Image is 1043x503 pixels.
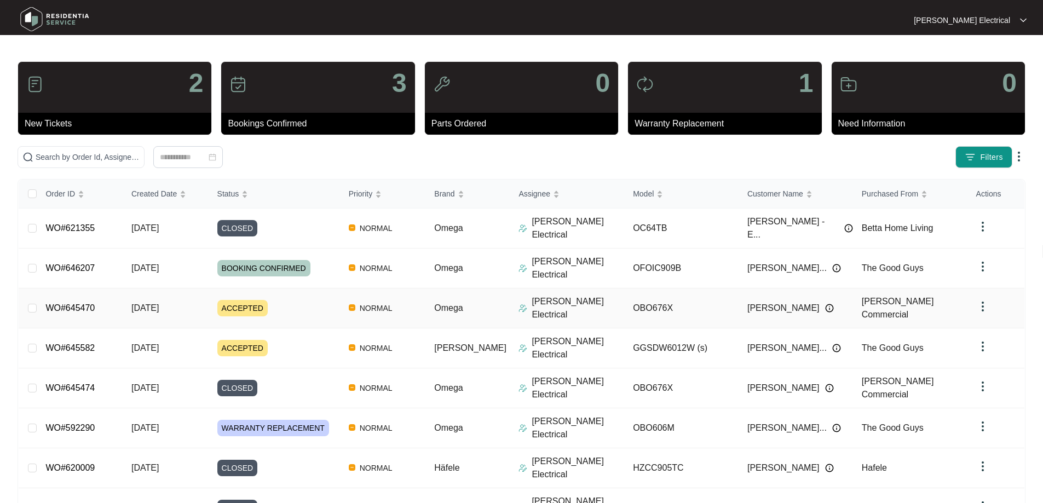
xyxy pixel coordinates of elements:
img: icon [229,76,247,93]
img: Info icon [832,424,841,432]
img: Assigner Icon [518,224,527,233]
img: Info icon [825,304,834,313]
a: WO#621355 [45,223,95,233]
img: dropdown arrow [976,420,989,433]
th: Created Date [123,180,209,209]
p: Need Information [838,117,1025,130]
p: Warranty Replacement [635,117,821,130]
img: Assigner Icon [518,304,527,313]
span: Omega [434,423,463,432]
img: dropdown arrow [976,460,989,473]
img: Info icon [832,344,841,352]
p: [PERSON_NAME] Electrical [532,375,624,401]
td: OBO606M [624,408,739,448]
th: Order ID [37,180,123,209]
img: Info icon [825,464,834,472]
img: icon [840,76,857,93]
span: NORMAL [355,461,397,475]
span: Hafele [862,463,887,472]
span: Betta Home Living [862,223,933,233]
span: Priority [349,188,373,200]
span: [PERSON_NAME] - E... [747,215,839,241]
img: Assigner Icon [518,264,527,273]
td: OBO676X [624,288,739,328]
span: Häfele [434,463,459,472]
img: dropdown arrow [976,300,989,313]
th: Customer Name [739,180,853,209]
a: WO#645470 [45,303,95,313]
span: NORMAL [355,262,397,275]
img: Assigner Icon [518,464,527,472]
span: NORMAL [355,342,397,355]
p: 2 [189,70,204,96]
span: NORMAL [355,421,397,435]
span: Status [217,188,239,200]
span: The Good Guys [862,343,924,352]
p: [PERSON_NAME] Electrical [532,415,624,441]
a: WO#592290 [45,423,95,432]
img: Vercel Logo [349,344,355,351]
span: [DATE] [131,223,159,233]
img: Vercel Logo [349,464,355,471]
span: [PERSON_NAME] [747,302,820,315]
th: Model [624,180,739,209]
span: The Good Guys [862,263,924,273]
span: [DATE] [131,423,159,432]
p: Parts Ordered [431,117,618,130]
td: OC64TB [624,209,739,248]
p: [PERSON_NAME] Electrical [532,295,624,321]
th: Brand [425,180,510,209]
span: Omega [434,303,463,313]
td: OBO676X [624,368,739,408]
td: OFOIC909B [624,248,739,288]
a: WO#620009 [45,463,95,472]
span: BOOKING CONFIRMED [217,260,310,276]
img: Info icon [832,264,841,273]
span: [PERSON_NAME] [747,461,820,475]
img: Vercel Logo [349,264,355,271]
span: [PERSON_NAME] Commercial [862,377,934,399]
a: WO#646207 [45,263,95,273]
span: Omega [434,383,463,392]
img: icon [636,76,654,93]
span: NORMAL [355,381,397,395]
img: icon [26,76,44,93]
span: Order ID [45,188,75,200]
span: Model [633,188,654,200]
span: NORMAL [355,222,397,235]
span: CLOSED [217,220,258,236]
span: ACCEPTED [217,300,268,316]
td: GGSDW6012W (s) [624,328,739,368]
th: Status [209,180,340,209]
span: [DATE] [131,303,159,313]
span: CLOSED [217,460,258,476]
button: filter iconFilters [955,146,1012,168]
p: [PERSON_NAME] Electrical [532,215,624,241]
img: icon [433,76,451,93]
img: Vercel Logo [349,224,355,231]
th: Actions [967,180,1024,209]
span: [PERSON_NAME]... [747,262,827,275]
img: Assigner Icon [518,424,527,432]
span: [DATE] [131,343,159,352]
img: Info icon [844,224,853,233]
span: CLOSED [217,380,258,396]
img: Assigner Icon [518,384,527,392]
a: WO#645474 [45,383,95,392]
span: [DATE] [131,463,159,472]
a: WO#645582 [45,343,95,352]
img: Info icon [825,384,834,392]
span: WARRANTY REPLACEMENT [217,420,329,436]
p: [PERSON_NAME] Electrical [914,15,1010,26]
img: filter icon [965,152,976,163]
span: Filters [980,152,1003,163]
th: Priority [340,180,426,209]
span: Purchased From [862,188,918,200]
p: 3 [392,70,407,96]
th: Assignee [510,180,624,209]
input: Search by Order Id, Assignee Name, Customer Name, Brand and Model [36,151,140,163]
td: HZCC905TC [624,448,739,488]
img: Vercel Logo [349,304,355,311]
p: [PERSON_NAME] Electrical [532,335,624,361]
span: [PERSON_NAME]... [747,421,827,435]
